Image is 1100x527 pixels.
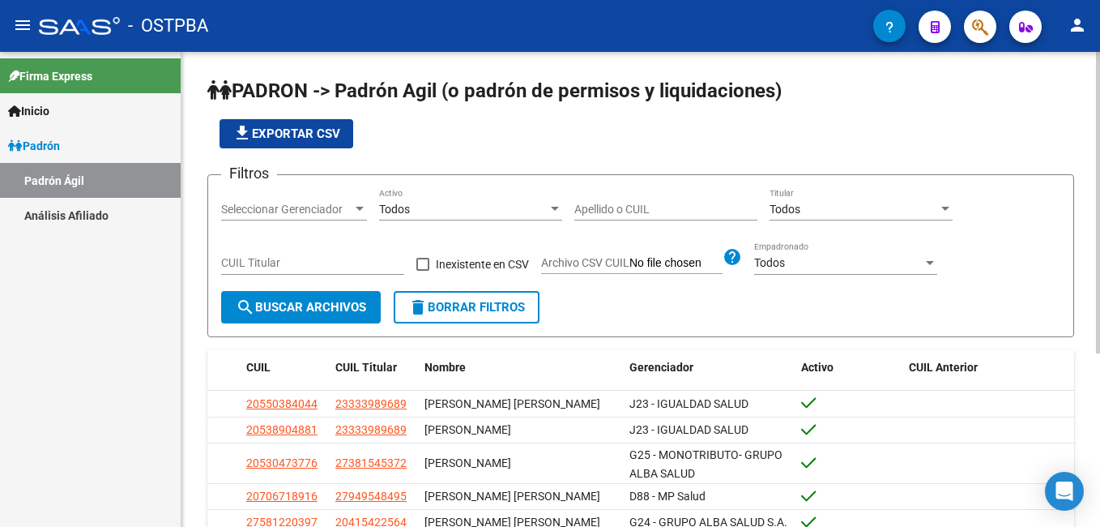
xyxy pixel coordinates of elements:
[424,456,511,469] span: [PERSON_NAME]
[1068,15,1087,35] mat-icon: person
[128,8,208,44] span: - OSTPBA
[629,397,748,410] span: J23 - IGUALDAD SALUD
[246,423,318,436] span: 20538904881
[408,298,428,317] mat-icon: delete
[207,79,782,102] span: PADRON -> Padrón Agil (o padrón de permisos y liquidaciones)
[424,397,600,410] span: [PERSON_NAME] [PERSON_NAME]
[240,350,329,385] datatable-header-cell: CUIL
[246,361,271,374] span: CUIL
[629,256,723,271] input: Archivo CSV CUIL
[8,67,92,85] span: Firma Express
[801,361,834,374] span: Activo
[13,15,32,35] mat-icon: menu
[335,490,407,503] span: 27949548495
[221,291,381,323] button: Buscar Archivos
[623,350,795,385] datatable-header-cell: Gerenciador
[8,102,49,120] span: Inicio
[246,490,318,503] span: 20706718916
[436,255,529,274] span: Inexistente en CSV
[335,397,407,410] span: 23333989689
[246,456,318,469] span: 20530473776
[418,350,623,385] datatable-header-cell: Nombre
[335,423,407,436] span: 23333989689
[232,126,340,141] span: Exportar CSV
[236,300,366,315] span: Buscar Archivos
[335,361,397,374] span: CUIL Titular
[754,256,785,269] span: Todos
[795,350,902,385] datatable-header-cell: Activo
[246,397,318,410] span: 20550384044
[424,361,466,374] span: Nombre
[335,456,407,469] span: 27381545372
[221,162,277,185] h3: Filtros
[329,350,418,385] datatable-header-cell: CUIL Titular
[8,137,60,155] span: Padrón
[220,119,353,148] button: Exportar CSV
[629,448,782,480] span: G25 - MONOTRIBUTO- GRUPO ALBA SALUD
[394,291,539,323] button: Borrar Filtros
[541,256,629,269] span: Archivo CSV CUIL
[408,300,525,315] span: Borrar Filtros
[1045,472,1084,511] div: Open Intercom Messenger
[902,350,1075,385] datatable-header-cell: CUIL Anterior
[221,203,352,216] span: Seleccionar Gerenciador
[629,361,693,374] span: Gerenciador
[909,361,978,374] span: CUIL Anterior
[723,247,742,267] mat-icon: help
[424,490,600,503] span: [PERSON_NAME] [PERSON_NAME]
[424,423,511,436] span: [PERSON_NAME]
[232,123,252,143] mat-icon: file_download
[379,203,410,216] span: Todos
[629,423,748,436] span: J23 - IGUALDAD SALUD
[770,203,800,216] span: Todos
[629,490,706,503] span: D88 - MP Salud
[236,298,255,317] mat-icon: search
